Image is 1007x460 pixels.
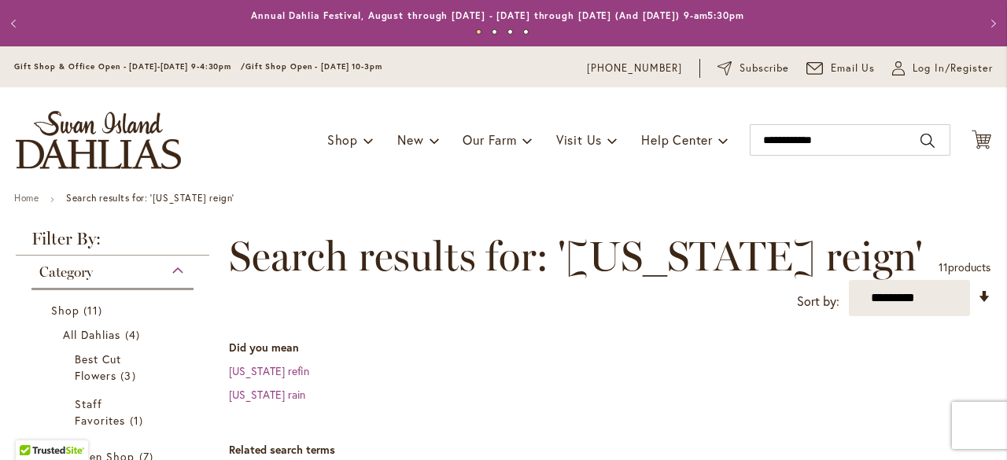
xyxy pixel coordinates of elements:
span: Staff Favorites [75,396,125,428]
span: Email Us [831,61,876,76]
button: 4 of 4 [523,29,529,35]
span: Gift Shop Open - [DATE] 10-3pm [245,61,382,72]
a: Annual Dahlia Festival, August through [DATE] - [DATE] through [DATE] (And [DATE]) 9-am5:30pm [251,9,744,21]
span: Our Farm [463,131,516,148]
dt: Did you mean [229,340,991,355]
label: Sort by: [797,287,839,316]
a: Log In/Register [892,61,993,76]
span: Shop [327,131,358,148]
button: 2 of 4 [492,29,497,35]
span: 1 [130,412,147,429]
dt: Related search terms [229,442,991,458]
span: Category [39,263,93,281]
a: Best Cut Flowers [75,351,154,384]
span: New [397,131,423,148]
a: All Dahlias [63,326,166,343]
a: [US_STATE] refin [229,363,309,378]
span: 11 [939,259,948,274]
span: Subscribe [740,61,789,76]
p: products [939,255,990,280]
span: Search results for: '[US_STATE] reign' [229,233,923,280]
span: 11 [83,302,106,318]
span: Shop [51,303,79,318]
a: store logo [16,111,181,169]
button: 3 of 4 [507,29,513,35]
button: 1 of 4 [476,29,481,35]
button: Next [976,8,1007,39]
a: Subscribe [717,61,789,76]
a: [US_STATE] rain [229,387,305,402]
span: All Dahlias [63,327,121,342]
a: Staff Favorites [75,396,154,429]
span: Gift Shop & Office Open - [DATE]-[DATE] 9-4:30pm / [14,61,245,72]
a: Shop [51,302,178,318]
a: Email Us [806,61,876,76]
span: Best Cut Flowers [75,351,121,383]
strong: Filter By: [16,230,209,256]
span: Help Center [641,131,713,148]
iframe: Launch Accessibility Center [12,404,56,448]
a: [PHONE_NUMBER] [587,61,682,76]
span: Visit Us [556,131,602,148]
span: 4 [125,326,144,343]
strong: Search results for: '[US_STATE] reign' [66,192,234,204]
a: Home [14,192,39,204]
span: 3 [120,367,139,384]
span: Log In/Register [913,61,993,76]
